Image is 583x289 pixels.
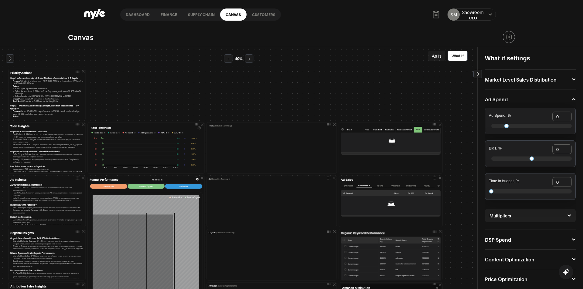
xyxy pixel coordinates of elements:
[152,178,162,181] div: What If Mode
[10,104,84,110] h4: Step 2 — Optimize Ad Efficiency & Budget Allocation (High Priority — 1–4 weeks)
[13,110,84,115] li: Current ACOS is 30% (unprofitable) with $64,588/month lost from budget caps + $24.2K/month lost f...
[485,277,576,281] button: Price Optimization
[174,131,181,134] span: Ad CVR
[155,8,182,21] a: finance
[423,190,440,196] th: Ad Spend
[184,159,185,160] tspan: 2
[346,278,378,284] td: Current target
[10,71,84,75] h3: Priority Actions
[419,184,435,188] button: Funnel
[436,249,452,255] td: 103780
[436,278,452,284] td: 27285
[13,240,84,245] li: Estimated Potential Revenue: ~$144K/год — прирост за счёт улучшенной видимости товаров и повышени...
[218,284,237,287] span: [Executive Summary]
[102,159,104,160] tspan: $2
[462,9,484,20] button: ShowroomCEO
[10,269,84,272] h4: Recommendations / Action Plan
[13,115,19,118] strong: Action:
[389,190,406,196] th: Ad Clicks
[209,284,237,287] p: Attribution
[422,127,440,133] th: Contribution Profit
[394,261,421,267] td: routers for wireless internet
[485,97,576,102] button: Ad Spend
[224,54,233,63] button: -
[10,165,84,168] h4: Lost Sales (Amazon Ads + Organic)
[13,168,84,170] li: Ежемесячно: ~250K недополученной выручки.
[13,97,19,100] strong: Impact:
[94,137,97,139] tspan: $10
[177,137,179,139] tspan: $10
[13,158,84,163] li: Shopify: ~27K/month — продажи растут за счёт усиленной рекламы в Google Ads, Instagram и Facebook.
[383,127,395,133] th: Total Sales
[15,87,84,89] li: Place urgent replenishment orders now.
[13,191,84,197] li: Target ACOS: 27% после 1 месяца внедрения AI-оптимизации ставок и корректировки кампаний.
[13,100,21,102] strong: Audit link:
[378,267,394,272] td: 59418
[213,124,232,127] span: [Executive Summary]
[489,213,571,218] button: Multipliers
[191,164,196,166] tspan: 0.00%
[102,143,104,144] tspan: $8
[10,150,84,153] h4: Projected Monthly Revenue – Additional Channels
[13,272,84,277] li: On-Page SEO Optimization: улучшение метатегов, заголовков, описаний и контента карточек товаров д...
[10,124,84,128] h3: Total Insights
[346,261,378,267] td: Current target
[13,143,84,148] li: Net Profit: ~7.5M/year — текущая рентабельность остаётся устойчивой, но подвержена рискам из-за п...
[110,131,118,134] span: Ad Sales
[372,184,388,188] button: Ad Type
[437,184,441,188] button: Column settings
[462,9,484,15] div: Showroom
[94,131,103,134] span: Total Sales
[436,267,452,272] td: 15114
[394,249,421,255] td: starlink
[102,148,104,150] tspan: $6
[13,97,84,100] li: Avoid losing $3M+ annual sales due to stockouts.
[436,273,452,278] td: 20805
[489,146,502,151] h4: Bids, %
[346,267,378,272] td: Current target
[13,110,20,113] strong: Problem:
[13,80,20,82] strong: Problem:
[177,143,179,144] tspan: $8
[13,209,84,214] li: Expected Incremental Revenue: +~$24K/мес. после оптимизации и интеграции новых ключевых слов.
[95,153,97,155] tspan: $4
[394,255,421,261] td: wifi router
[95,148,97,150] tspan: $6
[13,85,19,87] strong: Action:
[341,184,356,188] button: Campaigns
[394,273,421,278] td: netgear nighthawk router
[485,237,576,242] button: DSP Spend
[421,237,436,244] th: Total Organic Impressions
[436,244,452,249] td: 123358
[421,244,436,249] td: 8755227
[10,237,84,240] h4: Organic Sales Growth from Ad & SEO Optimizations
[209,178,230,181] p: Ad
[394,278,421,284] td: travel router
[191,143,196,144] tspan: 8.00%
[436,255,452,261] td: 128755
[102,164,104,166] tspan: $0
[10,178,84,181] h3: Ad Insights
[191,137,197,139] tspan: 10.00%
[153,167,158,168] tspan: [DATE]
[184,153,185,155] tspan: 4
[123,167,127,168] tspan: [DATE]
[388,184,404,188] button: Targeting
[95,143,97,144] tspan: $8
[13,153,84,158] li: TikTok Shop: ~18K/month — рост обусловлен расширенными рекламными кампаниями и сотрудничеством с ...
[448,51,468,61] button: What If
[184,164,185,166] tspan: 0
[378,255,394,261] td: 358343
[485,54,576,62] h2: What if settings
[345,190,393,196] th: Type Ad
[177,153,179,155] tspan: $4
[216,231,235,234] span: [Executive Summary]
[15,90,84,95] li: Split shipment: Air — 13,000 units (Prime Day coverage), Ocean — 50,477 units (Q4 coverage).
[421,249,436,255] td: 7838891
[372,127,383,133] th: Units Sold
[177,148,179,150] tspan: $6
[101,137,104,139] tspan: $10
[191,153,196,155] tspan: 4.00%
[91,126,111,130] h1: Sales Performance
[154,132,156,134] button: i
